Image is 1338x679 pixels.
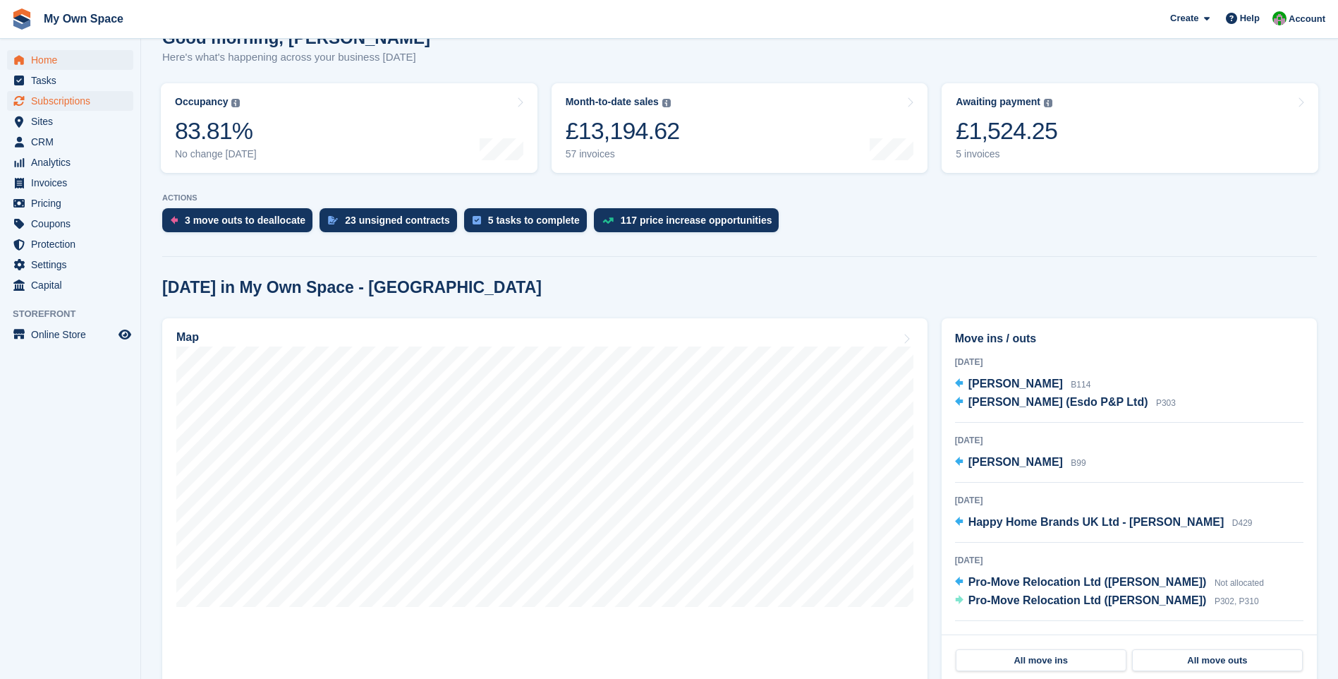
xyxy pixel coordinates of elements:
[7,255,133,275] a: menu
[31,255,116,275] span: Settings
[955,514,1253,532] a: Happy Home Brands UK Ltd - [PERSON_NAME] D429
[175,148,257,160] div: No change [DATE]
[185,215,305,226] div: 3 move outs to deallocate
[31,234,116,254] span: Protection
[955,454,1086,472] a: [PERSON_NAME] B99
[162,278,542,297] h2: [DATE] in My Own Space - [GEOGRAPHIC_DATA]
[7,112,133,131] a: menu
[7,71,133,90] a: menu
[1132,649,1303,672] a: All move outs
[171,216,178,224] img: move_outs_to_deallocate_icon-f764333ba52eb49d3ac5e1228854f67142a1ed5810a6f6cc68b1a99e826820c5.svg
[488,215,580,226] div: 5 tasks to complete
[1215,596,1259,606] span: P302, P310
[552,83,928,173] a: Month-to-date sales £13,194.62 57 invoices
[7,50,133,70] a: menu
[7,173,133,193] a: menu
[31,275,116,295] span: Capital
[175,116,257,145] div: 83.81%
[31,214,116,234] span: Coupons
[956,116,1057,145] div: £1,524.25
[7,325,133,344] a: menu
[7,193,133,213] a: menu
[13,307,140,321] span: Storefront
[1071,380,1090,390] span: B114
[968,576,1207,588] span: Pro-Move Relocation Ltd ([PERSON_NAME])
[566,96,659,108] div: Month-to-date sales
[162,193,1317,203] p: ACTIONS
[955,494,1303,507] div: [DATE]
[602,217,614,224] img: price_increase_opportunities-93ffe204e8149a01c8c9dc8f82e8f89637d9d84a8eef4429ea346261dce0b2c0.svg
[566,148,680,160] div: 57 invoices
[231,99,240,107] img: icon-info-grey-7440780725fd019a000dd9b08b2336e03edf1995a4989e88bcd33f0948082b44.svg
[1289,12,1325,26] span: Account
[662,99,671,107] img: icon-info-grey-7440780725fd019a000dd9b08b2336e03edf1995a4989e88bcd33f0948082b44.svg
[7,152,133,172] a: menu
[566,116,680,145] div: £13,194.62
[31,173,116,193] span: Invoices
[1044,99,1052,107] img: icon-info-grey-7440780725fd019a000dd9b08b2336e03edf1995a4989e88bcd33f0948082b44.svg
[1156,398,1176,408] span: P303
[955,434,1303,447] div: [DATE]
[621,215,772,226] div: 117 price increase opportunities
[162,49,430,66] p: Here's what's happening across your business [DATE]
[968,378,1063,390] span: [PERSON_NAME]
[320,208,464,239] a: 23 unsigned contracts
[176,331,199,344] h2: Map
[11,8,32,30] img: stora-icon-8386f47178a22dfd0bd8f6a31ec36ba5ce8667c1dd55bd0f319d3a0aa187defe.svg
[955,592,1259,611] a: Pro-Move Relocation Ltd ([PERSON_NAME]) P302, P310
[345,215,450,226] div: 23 unsigned contracts
[955,330,1303,347] h2: Move ins / outs
[31,50,116,70] span: Home
[956,96,1040,108] div: Awaiting payment
[31,132,116,152] span: CRM
[955,394,1176,412] a: [PERSON_NAME] (Esdo P&P Ltd) P303
[968,456,1063,468] span: [PERSON_NAME]
[7,214,133,234] a: menu
[968,516,1224,528] span: Happy Home Brands UK Ltd - [PERSON_NAME]
[1272,11,1287,25] img: Paula Harris
[1071,458,1085,468] span: B99
[31,193,116,213] span: Pricing
[328,216,338,224] img: contract_signature_icon-13c848040528278c33f63329250d36e43548de30e8caae1d1a13099fd9432cc5.svg
[942,83,1318,173] a: Awaiting payment £1,524.25 5 invoices
[1240,11,1260,25] span: Help
[31,325,116,344] span: Online Store
[1170,11,1198,25] span: Create
[955,574,1264,592] a: Pro-Move Relocation Ltd ([PERSON_NAME]) Not allocated
[31,71,116,90] span: Tasks
[955,375,1091,394] a: [PERSON_NAME] B114
[955,632,1303,645] div: [DATE]
[1232,518,1253,528] span: D429
[162,208,320,239] a: 3 move outs to deallocate
[116,326,133,343] a: Preview store
[956,148,1057,160] div: 5 invoices
[968,396,1148,408] span: [PERSON_NAME] (Esdo P&P Ltd)
[955,554,1303,567] div: [DATE]
[7,132,133,152] a: menu
[175,96,228,108] div: Occupancy
[956,649,1126,672] a: All move ins
[31,91,116,111] span: Subscriptions
[7,275,133,295] a: menu
[7,91,133,111] a: menu
[7,234,133,254] a: menu
[31,152,116,172] span: Analytics
[161,83,537,173] a: Occupancy 83.81% No change [DATE]
[1215,578,1264,588] span: Not allocated
[38,7,129,30] a: My Own Space
[968,594,1207,606] span: Pro-Move Relocation Ltd ([PERSON_NAME])
[464,208,594,239] a: 5 tasks to complete
[594,208,786,239] a: 117 price increase opportunities
[31,112,116,131] span: Sites
[955,356,1303,368] div: [DATE]
[473,216,481,224] img: task-75834270c22a3079a89374b754ae025e5fb1db73e45f91037f5363f120a921f8.svg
